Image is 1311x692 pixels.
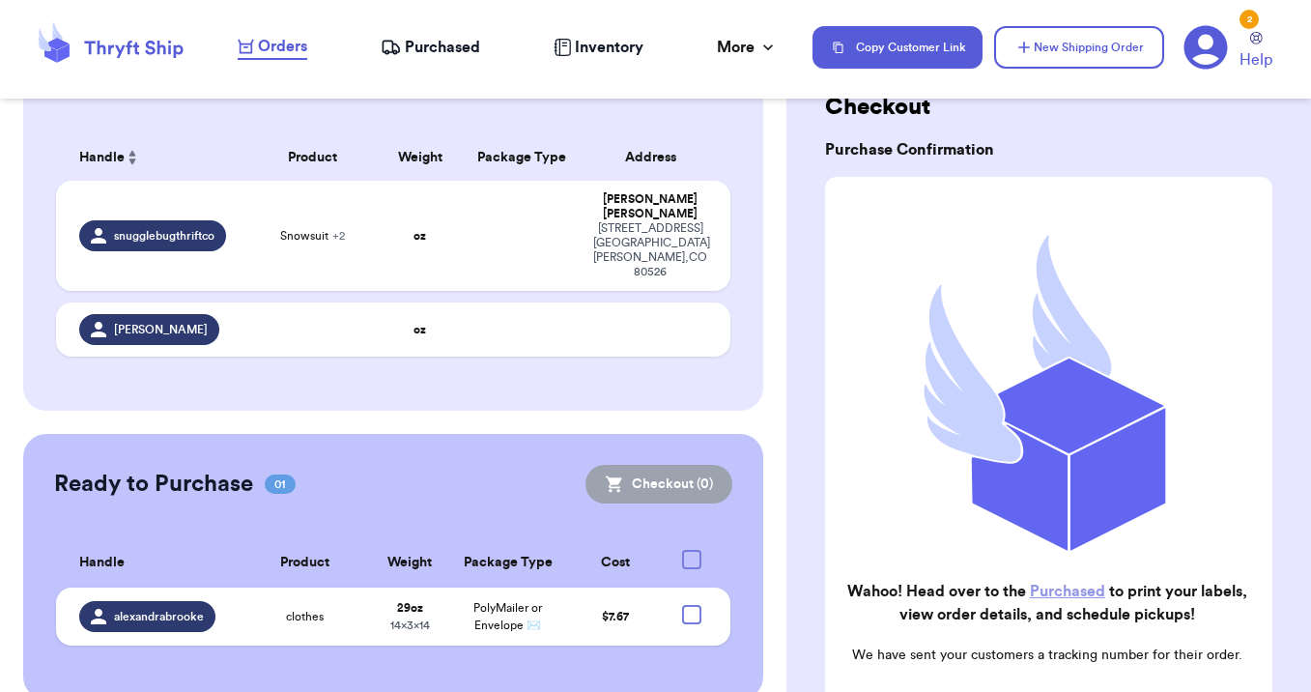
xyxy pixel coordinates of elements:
span: 01 [265,475,296,494]
div: [STREET_ADDRESS] [GEOGRAPHIC_DATA][PERSON_NAME] , CO 80526 [593,221,706,279]
div: More [717,36,778,59]
h2: Wahoo! Head over to the to print your labels, view order details, and schedule pickups! [841,580,1253,626]
th: Product [240,538,370,588]
button: New Shipping Order [994,26,1164,69]
th: Weight [380,134,461,181]
span: Inventory [575,36,643,59]
div: [PERSON_NAME] [PERSON_NAME] [593,192,706,221]
span: Snowsuit [280,228,345,244]
h2: Ready to Purchase [54,469,253,500]
button: Sort ascending [125,146,140,169]
h3: Purchase Confirmation [825,138,1272,161]
span: Purchased [405,36,480,59]
span: snugglebugthriftco [114,228,214,244]
th: Cost [566,538,665,588]
button: Checkout (0) [585,465,732,504]
a: Inventory [554,36,643,59]
strong: 29 oz [397,602,423,614]
th: Package Type [449,538,567,588]
span: [PERSON_NAME] [114,322,208,337]
div: 2 [1240,10,1259,29]
span: $ 7.67 [602,611,629,622]
span: Handle [79,553,125,573]
button: Copy Customer Link [812,26,983,69]
a: Help [1240,32,1272,72]
span: clothes [286,609,324,624]
a: Orders [238,35,307,60]
span: alexandrabrooke [114,609,204,624]
span: 14 x 3 x 14 [390,620,430,631]
strong: oz [413,230,426,242]
span: Orders [258,35,307,58]
a: 2 [1183,25,1228,70]
th: Package Type [461,134,583,181]
th: Address [582,134,729,181]
span: Handle [79,148,125,168]
strong: oz [413,324,426,335]
a: Purchased [381,36,480,59]
p: We have sent your customers a tracking number for their order. [841,646,1253,665]
a: Purchased [1030,584,1105,599]
span: PolyMailer or Envelope ✉️ [473,602,542,631]
th: Product [245,134,380,181]
th: Weight [370,538,448,588]
span: + 2 [332,230,345,242]
span: Help [1240,48,1272,72]
h2: Checkout [825,92,1272,123]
